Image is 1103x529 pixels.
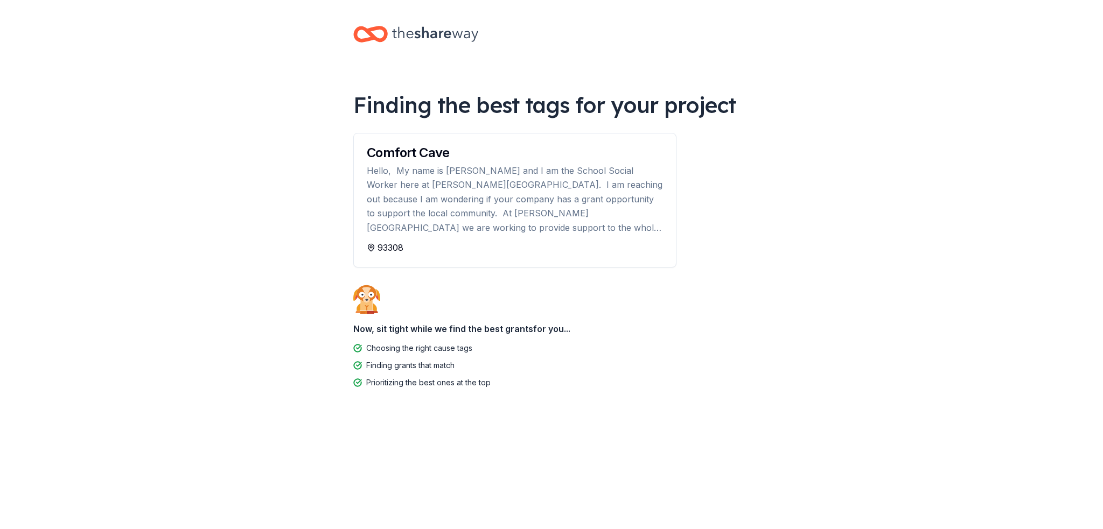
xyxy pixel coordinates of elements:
div: 93308 [367,241,663,254]
div: Comfort Cave [367,146,663,159]
div: Choosing the right cause tags [366,342,472,355]
div: Now, sit tight while we find the best grants for you... [353,318,750,340]
img: Dog waiting patiently [353,285,380,314]
div: Prioritizing the best ones at the top [366,376,491,389]
div: Hello, My name is [PERSON_NAME] and I am the School Social Worker here at [PERSON_NAME][GEOGRAPHI... [367,164,663,235]
div: Finding the best tags for your project [353,90,750,120]
div: Finding grants that match [366,359,455,372]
